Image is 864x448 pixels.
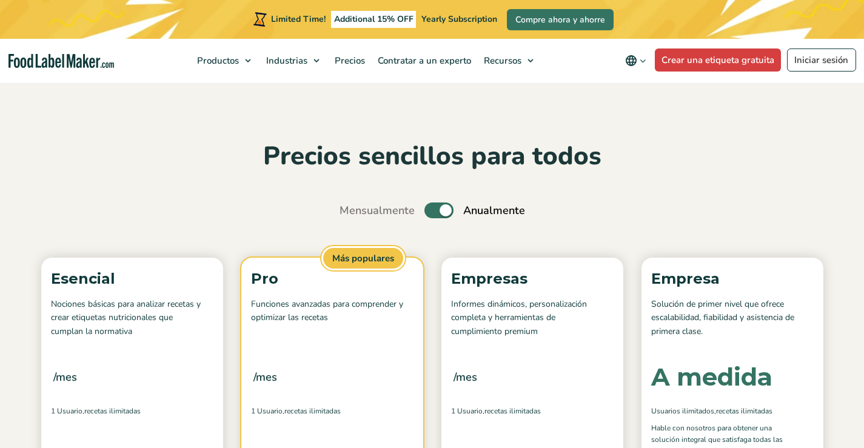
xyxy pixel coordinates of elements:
a: Contratar a un experto [372,39,475,82]
a: Productos [191,39,257,82]
span: /mes [454,369,477,386]
span: Contratar a un experto [374,55,472,67]
span: Recetas ilimitadas [716,406,772,416]
p: Esencial [51,267,213,290]
p: Pro [251,267,414,290]
span: Recetas ilimitadas [484,406,541,416]
p: Funciones avanzadas para comprender y optimizar las recetas [251,298,414,338]
span: Recursos [480,55,523,67]
span: 1 Usuario, [251,406,284,416]
span: Recetas ilimitadas [284,406,341,416]
span: Usuarios ilimitados, [651,406,716,416]
a: Precios [329,39,369,82]
span: Productos [193,55,240,67]
h2: Precios sencillos para todos [35,140,829,173]
p: Empresas [451,267,614,290]
p: Informes dinámicos, personalización completa y herramientas de cumplimiento premium [451,298,614,338]
span: Recetas ilimitadas [84,406,141,416]
span: /mes [53,369,77,386]
a: Recursos [478,39,540,82]
span: Más populares [321,246,405,271]
span: Additional 15% OFF [331,11,417,28]
a: Food Label Maker homepage [8,54,114,68]
span: /mes [253,369,277,386]
a: Crear una etiqueta gratuita [655,48,782,72]
span: Mensualmente [340,202,415,219]
a: Iniciar sesión [787,48,856,72]
span: Industrias [263,55,309,67]
a: Industrias [260,39,326,82]
p: Solución de primer nivel que ofrece escalabilidad, fiabilidad y asistencia de primera clase. [651,298,814,338]
span: Precios [331,55,366,67]
span: Anualmente [463,202,525,219]
span: Limited Time! [271,13,326,25]
span: 1 Usuario, [451,406,484,416]
label: Toggle [424,202,454,218]
p: Nociones básicas para analizar recetas y crear etiquetas nutricionales que cumplan la normativa [51,298,213,338]
div: A medida [651,365,772,389]
a: Compre ahora y ahorre [507,9,614,30]
span: 1 Usuario, [51,406,84,416]
button: Change language [617,48,655,73]
p: Empresa [651,267,814,290]
span: Yearly Subscription [421,13,497,25]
